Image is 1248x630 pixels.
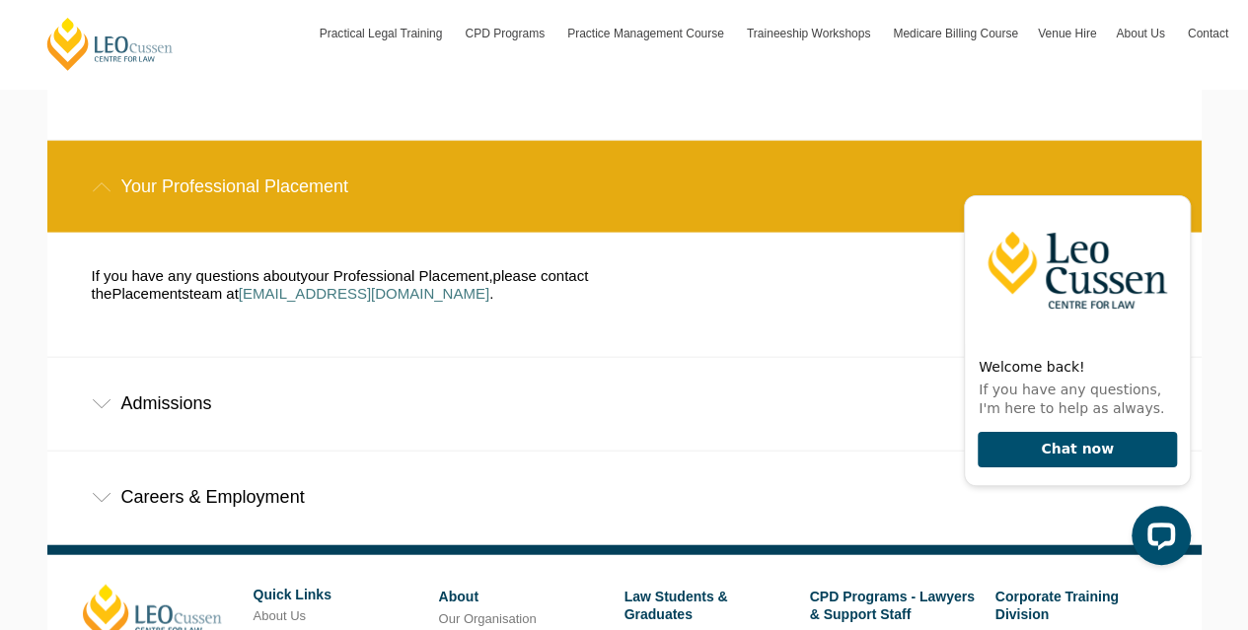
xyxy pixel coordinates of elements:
[47,452,1202,543] div: Careers & Employment
[883,5,1028,62] a: Medicare Billing Course
[44,16,176,72] a: [PERSON_NAME] Centre for Law
[995,589,1119,622] a: Corporate Training Division
[254,588,424,602] h6: Quick Links
[92,267,301,284] span: If you have any questions about
[300,267,488,284] span: your Professional Placement
[948,160,1199,581] iframe: LiveChat chat widget
[455,5,557,62] a: CPD Programs
[488,267,492,284] span: ,
[111,285,188,302] span: Placements
[439,589,478,604] a: About
[439,611,537,626] a: Our Organisation
[310,5,456,62] a: Practical Legal Training
[624,589,728,622] a: Law Students & Graduates
[737,5,883,62] a: Traineeship Workshops
[254,608,306,623] a: About Us
[92,267,589,302] span: please contact the
[47,141,1202,233] div: Your Professional Placement
[557,5,737,62] a: Practice Management Course
[1028,5,1106,62] a: Venue Hire
[47,358,1202,450] div: Admissions
[1106,5,1177,62] a: About Us
[193,285,239,302] span: eam at
[489,285,493,302] span: .
[810,589,975,622] a: CPD Programs - Lawyers & Support Staff
[1178,5,1238,62] a: Contact
[239,285,489,302] a: [EMAIL_ADDRESS][DOMAIN_NAME]
[189,285,193,302] span: t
